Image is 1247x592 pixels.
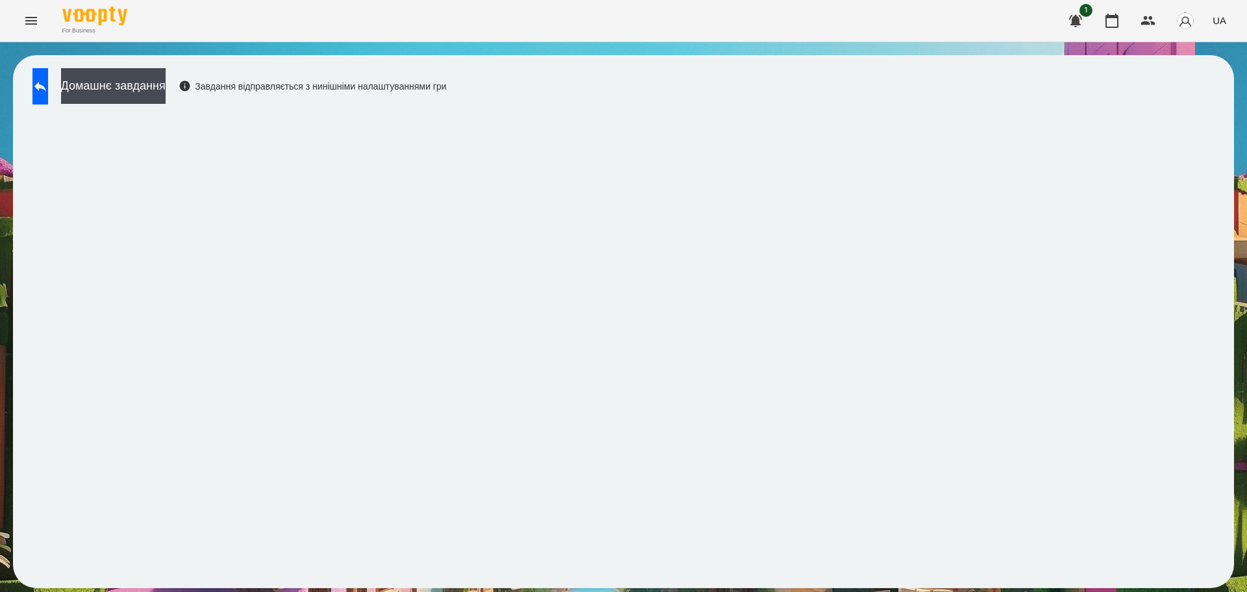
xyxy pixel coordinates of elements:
span: For Business [62,27,127,35]
button: Menu [16,5,47,36]
button: UA [1207,8,1231,32]
div: Завдання відправляється з нинішніми налаштуваннями гри [179,80,447,93]
button: Домашнє завдання [61,68,166,104]
span: UA [1213,14,1226,27]
img: avatar_s.png [1176,12,1194,30]
img: Voopty Logo [62,6,127,25]
span: 1 [1079,4,1092,17]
